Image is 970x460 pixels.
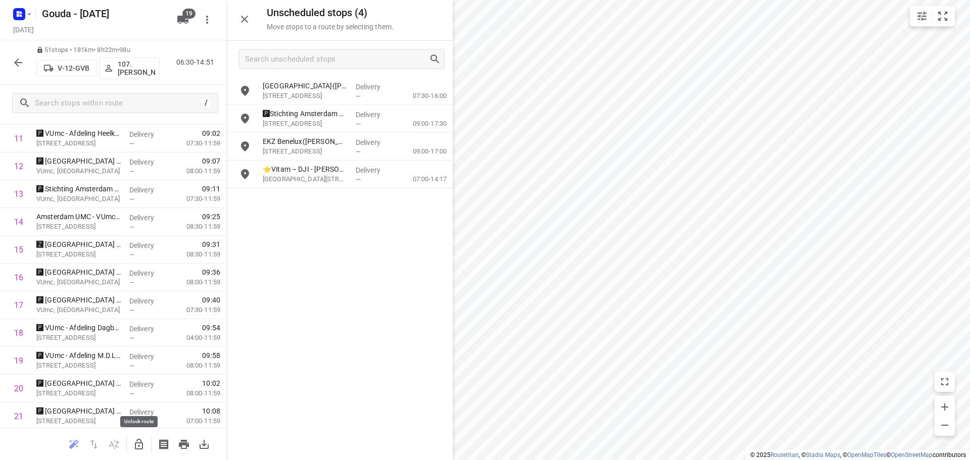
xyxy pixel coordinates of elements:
[356,165,393,175] p: Delivery
[36,361,121,371] p: Van der Boechorststraat 6, Amsterdam
[202,350,220,361] span: 09:58
[118,60,155,76] p: 107.[PERSON_NAME]
[36,156,121,166] p: 🅿 Amsterdam UMC, locatie Vumc – Poli KNO(T Reynolds)
[234,9,255,29] button: Close
[170,277,220,287] p: 08:00-11:59
[36,212,121,222] p: Amsterdam UMC - VUmc - Medische Psychologie(Janneke Donkerbroek)
[356,120,361,128] span: —
[129,334,134,342] span: —
[58,64,89,72] p: V-12-GVB
[129,251,134,259] span: —
[36,295,121,305] p: 🅿 Amsterdam UMC locatie VUmc - Afdeling Polikliniek(Monique Velder)
[36,138,121,148] p: Van der Boechorststraat 6, Amsterdam
[174,439,194,448] span: Print route
[14,384,23,393] div: 20
[129,390,134,397] span: —
[129,279,134,286] span: —
[910,6,955,26] div: small contained button group
[14,273,23,282] div: 16
[129,140,134,147] span: —
[267,23,394,31] p: Move stops to a route by selecting them.
[129,418,134,425] span: —
[36,45,160,55] p: 51 stops • 181km • 8h22m
[397,119,447,129] p: 09:00-17:30
[170,388,220,398] p: 08:00-11:59
[847,451,886,458] a: OpenMapTiles
[356,137,393,147] p: Delivery
[129,223,134,231] span: —
[14,328,23,338] div: 18
[129,129,167,139] p: Delivery
[14,134,23,143] div: 11
[170,361,220,371] p: 08:00-11:59
[104,439,124,448] span: Sort by time window
[263,136,348,146] p: EKZ Benelux(Mieke Punselie-Nouwens)
[129,324,167,334] p: Delivery
[202,378,220,388] span: 10:02
[36,378,121,388] p: 🅿 Amsterdam UMC - Locatie VUmc - afdeling Klinische Chemie(Martine van Rossum)
[202,184,220,194] span: 09:11
[36,277,121,287] p: VUmc, [GEOGRAPHIC_DATA]
[202,267,220,277] span: 09:36
[36,166,121,176] p: VUmc, [GEOGRAPHIC_DATA]
[36,194,121,204] p: VUmc, [GEOGRAPHIC_DATA]
[9,24,38,35] h5: Project date
[129,157,167,167] p: Delivery
[806,451,840,458] a: Stadia Maps
[202,156,220,166] span: 09:07
[36,323,121,333] p: 🅿 VUmc - Afdeling Dagbehandeling(Gea Westerhof/ Corry Mietus)
[36,60,97,76] button: V-12-GVB
[201,97,212,109] div: /
[170,416,220,426] p: 07:00-11:59
[173,10,193,30] button: 19
[36,350,121,361] p: 🅿 VUmc - Afdeling M.D.L.(Cynthia Noten)
[891,451,933,458] a: OpenStreetMap
[202,212,220,222] span: 09:25
[84,439,104,448] span: Reverse route
[263,119,348,129] p: De Boelelaan 1117, Amsterdam
[263,109,348,119] p: 🅿Stichting Amsterdam UMC - locatie VUMC - Dienst Financiën – 1ERP(Stichting Amsterdam UMC - locat...
[129,351,167,362] p: Delivery
[36,388,121,398] p: Van der Boechorststraat 6, Amsterdam
[36,249,121,260] p: De Boelelaan 1117, Amsterdam
[14,189,23,199] div: 13
[429,53,444,65] div: Search
[36,416,121,426] p: De Boelelaan 1117, Amsterdam
[397,146,447,157] p: 09:00-17:00
[770,451,799,458] a: Routetitan
[202,295,220,305] span: 09:40
[356,82,393,92] p: Delivery
[197,10,217,30] button: More
[202,128,220,138] span: 09:02
[182,9,196,19] span: 19
[933,6,953,26] button: Fit zoom
[397,91,447,101] p: 07:30-16:00
[36,267,121,277] p: 🅿 Amsterdam UMC - VUmc - Audiologie(Sandra Biemans)
[129,407,167,417] p: Delivery
[267,7,394,19] h5: Unscheduled stops ( 4 )
[202,406,220,416] span: 10:08
[14,245,23,254] div: 15
[129,296,167,306] p: Delivery
[36,222,121,232] p: Van der Boechorststraat 6, Amsterdam
[202,239,220,249] span: 09:31
[356,110,393,120] p: Delivery
[129,213,167,223] p: Delivery
[170,333,220,343] p: 04:00-11:59
[117,46,119,54] span: •
[36,333,121,343] p: Van der Boechorststraat 6, Amsterdam
[14,300,23,310] div: 17
[170,194,220,204] p: 07:30-11:59
[129,379,167,389] p: Delivery
[129,362,134,370] span: —
[35,95,201,111] input: Search stops within route
[14,217,23,227] div: 14
[14,356,23,366] div: 19
[129,268,167,278] p: Delivery
[263,91,348,101] p: Maasvlakteweg 975, Maasvlakte Rotterdam
[36,239,121,249] p: 🆉 Amsterdam UMC locatie VUmc,(Erik van Aalst)
[397,174,447,184] p: 07:00-14:17
[170,222,220,232] p: 08:30-11:59
[36,184,121,194] p: 🅿 Stichting Amsterdam UMC - Locatie VUmc- Afdeling Secretariaat Radiotherapie(Secretariaat Radiot...
[14,162,23,171] div: 12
